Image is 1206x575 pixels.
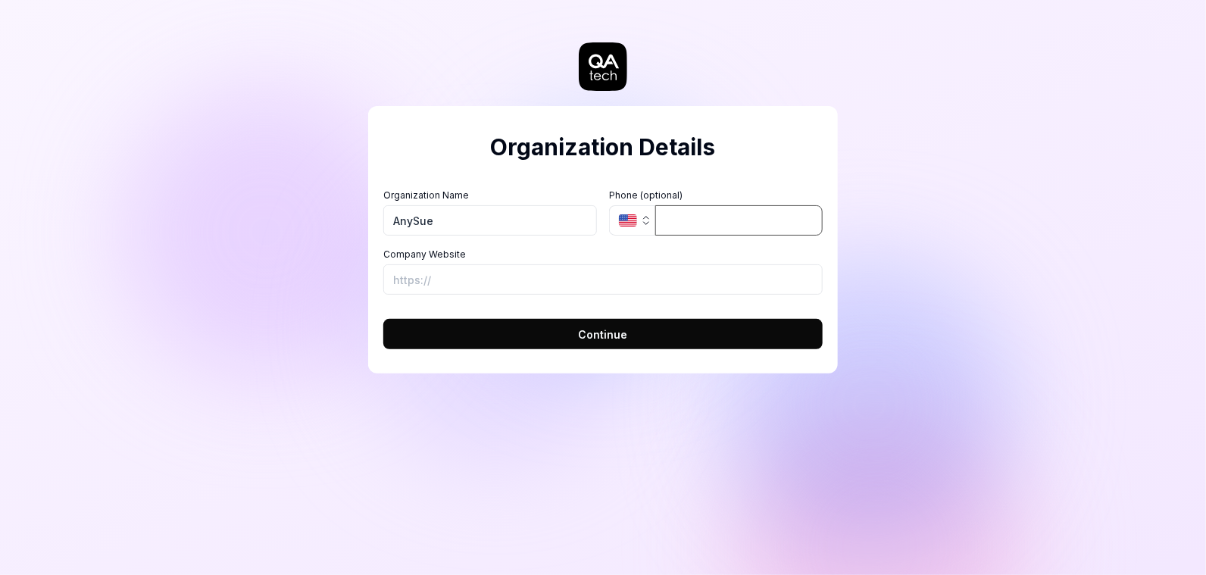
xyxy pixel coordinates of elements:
h2: Organization Details [383,130,823,164]
label: Phone (optional) [609,189,823,202]
label: Organization Name [383,189,597,202]
span: Continue [579,327,628,342]
input: https:// [383,264,823,295]
label: Company Website [383,248,823,261]
button: Continue [383,319,823,349]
